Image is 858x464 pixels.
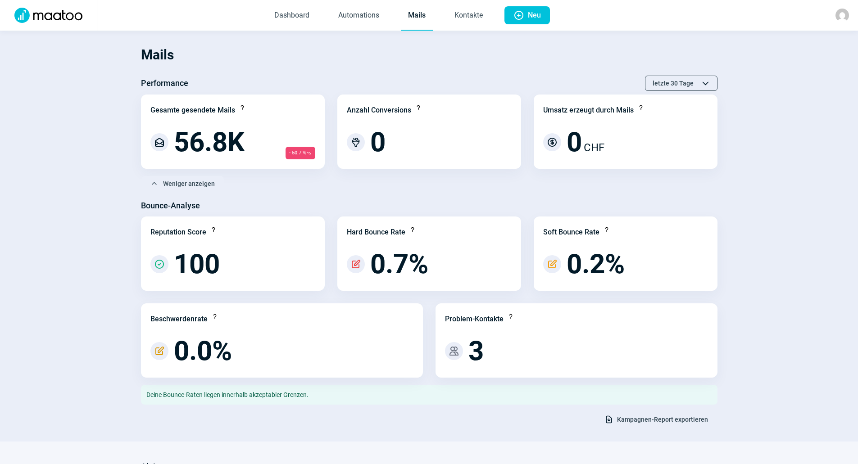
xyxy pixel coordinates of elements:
a: Dashboard [267,1,317,31]
span: Kampagnen-Report exportieren [617,412,708,427]
div: Problem-Kontakte [445,314,504,324]
span: 56.8K [174,129,245,156]
span: 0 [567,129,582,156]
a: Kontakte [447,1,490,31]
img: Logo [9,8,88,23]
div: Beschwerdenrate [150,314,208,324]
span: 0.0% [174,338,232,365]
span: 0.7% [370,251,428,278]
div: Deine Bounce-Raten liegen innerhalb akzeptabler Grenzen. [141,385,717,405]
span: 0.2% [567,251,625,278]
div: Umsatz erzeugt durch Mails [543,105,634,116]
div: Reputation Score [150,227,206,238]
span: - 50.7 % [286,147,315,159]
div: Hard Bounce Rate [347,227,405,238]
h1: Mails [141,40,717,70]
button: Kampagnen-Report exportieren [595,412,717,427]
span: letzte 30 Tage [653,76,694,90]
span: Neu [528,6,541,24]
a: Mails [401,1,433,31]
button: Neu [504,6,550,24]
a: Automations [331,1,386,31]
span: Weniger anzeigen [163,176,215,191]
span: 0 [370,129,386,156]
span: 100 [174,251,220,278]
img: avatar [835,9,849,22]
span: 3 [468,338,484,365]
div: Anzahl Conversions [347,105,411,116]
h3: Performance [141,76,188,90]
button: Weniger anzeigen [141,176,224,191]
span: CHF [584,140,604,156]
div: Gesamte gesendete Mails [150,105,235,116]
h3: Bounce-Analyse [141,198,200,213]
div: Soft Bounce Rate [543,227,599,238]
